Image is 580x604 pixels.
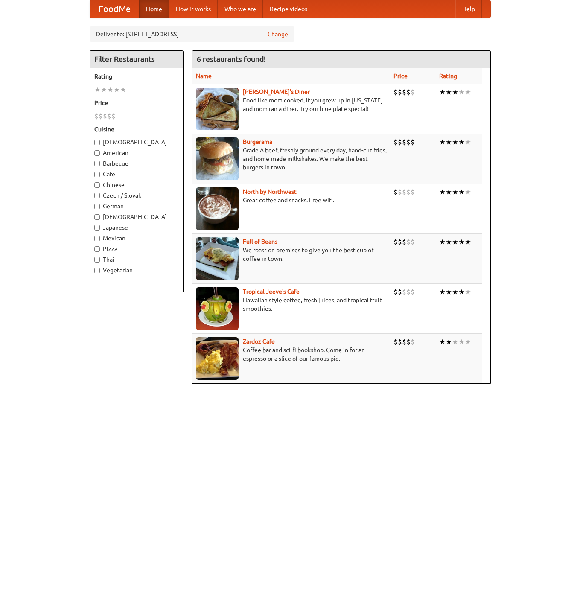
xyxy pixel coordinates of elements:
[439,237,446,247] li: ★
[196,287,239,330] img: jeeves.jpg
[94,161,100,166] input: Barbecue
[398,88,402,97] li: $
[90,26,294,42] div: Deliver to: [STREET_ADDRESS]
[411,137,415,147] li: $
[393,287,398,297] li: $
[439,187,446,197] li: ★
[243,288,300,295] a: Tropical Jeeve's Cafe
[452,237,458,247] li: ★
[196,187,239,230] img: north.jpg
[446,287,452,297] li: ★
[458,88,465,97] li: ★
[196,137,239,180] img: burgerama.jpg
[196,346,387,363] p: Coffee bar and sci-fi bookshop. Come in for an espresso or a slice of our famous pie.
[406,337,411,347] li: $
[446,337,452,347] li: ★
[90,0,139,18] a: FoodMe
[94,85,101,94] li: ★
[406,88,411,97] li: $
[196,88,239,130] img: sallys.jpg
[243,238,277,245] a: Full of Beans
[402,88,406,97] li: $
[94,99,179,107] h5: Price
[452,337,458,347] li: ★
[243,188,297,195] a: North by Northwest
[94,202,179,210] label: German
[411,337,415,347] li: $
[94,111,99,121] li: $
[196,246,387,263] p: We roast on premises to give you the best cup of coffee in town.
[94,225,100,231] input: Japanese
[465,237,471,247] li: ★
[243,88,310,95] a: [PERSON_NAME]'s Diner
[398,237,402,247] li: $
[196,296,387,313] p: Hawaiian style coffee, fresh juices, and tropical fruit smoothies.
[94,234,179,242] label: Mexican
[406,187,411,197] li: $
[402,337,406,347] li: $
[406,137,411,147] li: $
[398,337,402,347] li: $
[458,337,465,347] li: ★
[446,88,452,97] li: ★
[94,223,179,232] label: Japanese
[402,137,406,147] li: $
[94,181,179,189] label: Chinese
[393,237,398,247] li: $
[398,137,402,147] li: $
[94,159,179,168] label: Barbecue
[439,137,446,147] li: ★
[458,237,465,247] li: ★
[94,204,100,209] input: German
[458,187,465,197] li: ★
[452,88,458,97] li: ★
[120,85,126,94] li: ★
[94,193,100,198] input: Czech / Slovak
[196,196,387,204] p: Great coffee and snacks. Free wifi.
[218,0,263,18] a: Who we are
[411,237,415,247] li: $
[196,73,212,79] a: Name
[169,0,218,18] a: How it works
[243,138,272,145] b: Burgerama
[94,191,179,200] label: Czech / Slovak
[94,245,179,253] label: Pizza
[94,213,179,221] label: [DEMOGRAPHIC_DATA]
[94,138,179,146] label: [DEMOGRAPHIC_DATA]
[94,268,100,273] input: Vegetarian
[94,214,100,220] input: [DEMOGRAPHIC_DATA]
[402,237,406,247] li: $
[406,287,411,297] li: $
[446,237,452,247] li: ★
[94,140,100,145] input: [DEMOGRAPHIC_DATA]
[94,125,179,134] h5: Cuisine
[196,337,239,380] img: zardoz.jpg
[99,111,103,121] li: $
[411,287,415,297] li: $
[107,111,111,121] li: $
[465,287,471,297] li: ★
[465,88,471,97] li: ★
[196,146,387,172] p: Grade A beef, freshly ground every day, hand-cut fries, and home-made milkshakes. We make the bes...
[94,257,100,263] input: Thai
[402,187,406,197] li: $
[439,73,457,79] a: Rating
[196,237,239,280] img: beans.jpg
[114,85,120,94] li: ★
[439,287,446,297] li: ★
[458,137,465,147] li: ★
[94,246,100,252] input: Pizza
[411,187,415,197] li: $
[94,255,179,264] label: Thai
[103,111,107,121] li: $
[452,287,458,297] li: ★
[393,88,398,97] li: $
[452,137,458,147] li: ★
[402,287,406,297] li: $
[406,237,411,247] li: $
[411,88,415,97] li: $
[398,287,402,297] li: $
